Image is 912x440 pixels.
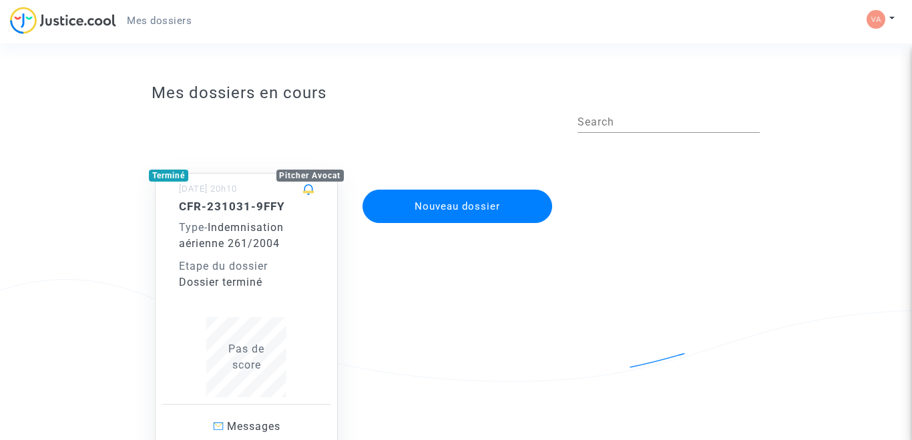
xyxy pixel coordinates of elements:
[867,10,885,29] img: f5a6143ae2cf3ab554235b4d6d528375
[149,170,188,182] div: Terminé
[179,221,204,234] span: Type
[363,190,552,223] button: Nouveau dossier
[179,274,314,290] div: Dossier terminé
[152,83,760,103] h3: Mes dossiers en cours
[228,343,264,371] span: Pas de score
[179,221,284,250] span: Indemnisation aérienne 261/2004
[116,11,202,31] a: Mes dossiers
[227,420,280,433] span: Messages
[179,184,237,194] small: [DATE] 20h10
[361,181,553,194] a: Nouveau dossier
[179,200,314,213] h5: CFR-231031-9FFY
[276,170,345,182] div: Pitcher Avocat
[179,258,314,274] div: Etape du dossier
[127,15,192,27] span: Mes dossiers
[179,221,208,234] span: -
[10,7,116,34] img: jc-logo.svg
